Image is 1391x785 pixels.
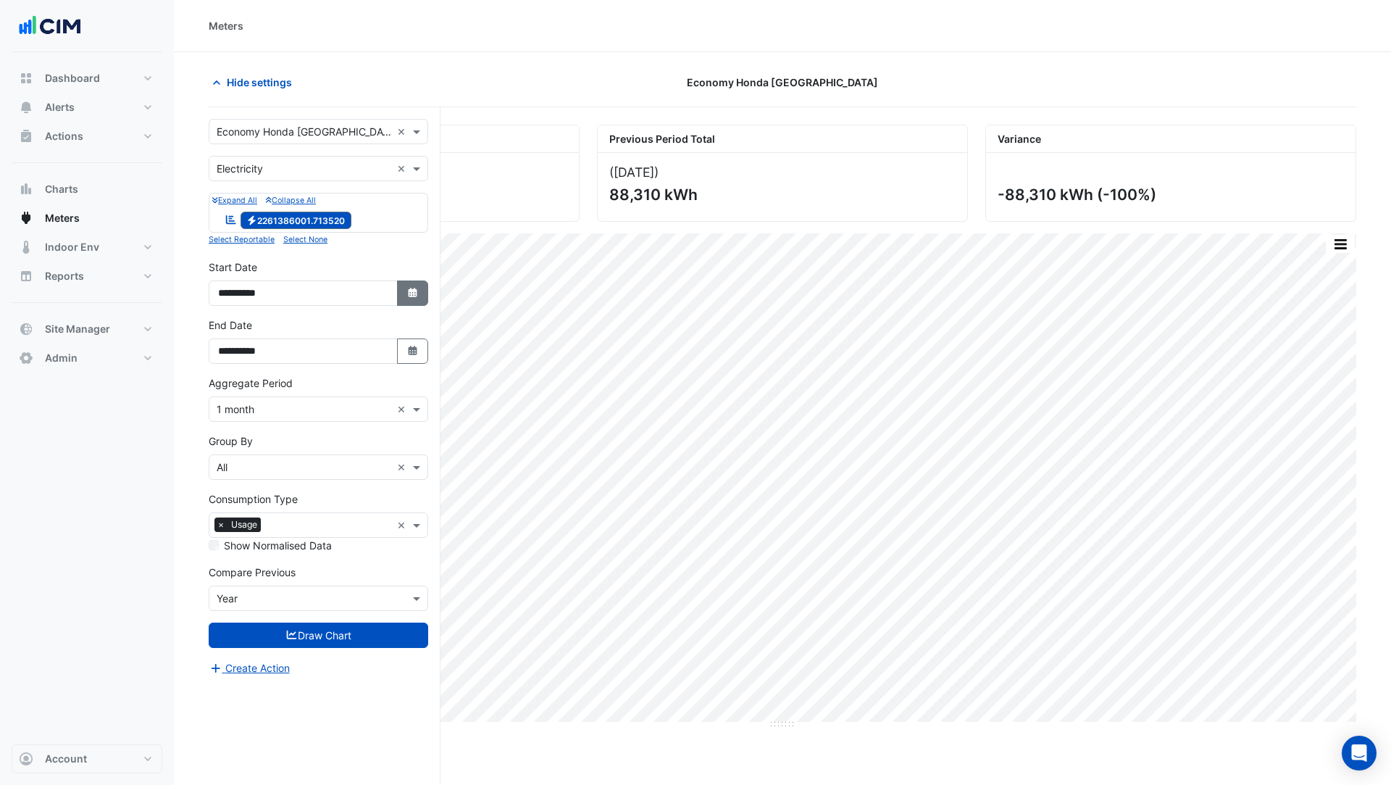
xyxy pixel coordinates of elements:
button: Site Manager [12,315,162,344]
span: Clear [397,124,409,139]
span: Actions [45,129,83,144]
span: Meters [45,211,80,225]
div: Variance [986,125,1356,153]
span: Indoor Env [45,240,99,254]
fa-icon: Select Date [406,345,419,357]
div: Previous Period Total [598,125,967,153]
label: Consumption Type [209,491,298,507]
button: Admin [12,344,162,373]
div: Meters [209,18,243,33]
app-icon: Reports [19,269,33,283]
div: -88,310 kWh (-100%) [998,186,1341,204]
small: Collapse All [266,196,316,205]
button: Select Reportable [209,233,275,246]
span: Charts [45,182,78,196]
button: Indoor Env [12,233,162,262]
button: Actions [12,122,162,151]
fa-icon: Electricity [246,215,257,225]
span: Admin [45,351,78,365]
span: Hide settings [227,75,292,90]
span: Economy Honda [GEOGRAPHIC_DATA] [687,75,878,90]
button: Collapse All [266,194,316,207]
button: Dashboard [12,64,162,93]
button: Charts [12,175,162,204]
img: Company Logo [17,12,83,41]
app-icon: Actions [19,129,33,144]
label: End Date [209,317,252,333]
button: Meters [12,204,162,233]
span: Dashboard [45,71,100,86]
label: Start Date [209,259,257,275]
app-icon: Dashboard [19,71,33,86]
button: More Options [1326,235,1355,253]
button: Hide settings [209,70,301,95]
app-icon: Site Manager [19,322,33,336]
span: 2261386001.713520 [241,212,352,229]
span: Reports [45,269,84,283]
fa-icon: Reportable [225,213,238,225]
label: Group By [209,433,253,449]
span: Clear [397,161,409,176]
button: Draw Chart [209,623,428,648]
small: Select None [283,235,327,244]
button: Account [12,744,162,773]
button: Expand All [212,194,257,207]
button: Create Action [209,660,291,676]
app-icon: Indoor Env [19,240,33,254]
span: Clear [397,460,409,475]
button: Select None [283,233,327,246]
label: Show Normalised Data [224,538,332,553]
div: Open Intercom Messenger [1342,736,1377,771]
span: Clear [397,402,409,417]
app-icon: Alerts [19,100,33,115]
label: Compare Previous [209,565,296,580]
app-icon: Charts [19,182,33,196]
span: Account [45,752,87,766]
span: × [214,518,227,532]
button: Reports [12,262,162,291]
label: Aggregate Period [209,375,293,391]
span: Clear [397,518,409,533]
app-icon: Admin [19,351,33,365]
span: Usage [227,518,261,532]
span: Site Manager [45,322,110,336]
small: Select Reportable [209,235,275,244]
span: Alerts [45,100,75,115]
div: 88,310 kWh [609,186,953,204]
app-icon: Meters [19,211,33,225]
button: Alerts [12,93,162,122]
fa-icon: Select Date [406,287,419,299]
small: Expand All [212,196,257,205]
div: ([DATE] ) [609,165,956,180]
